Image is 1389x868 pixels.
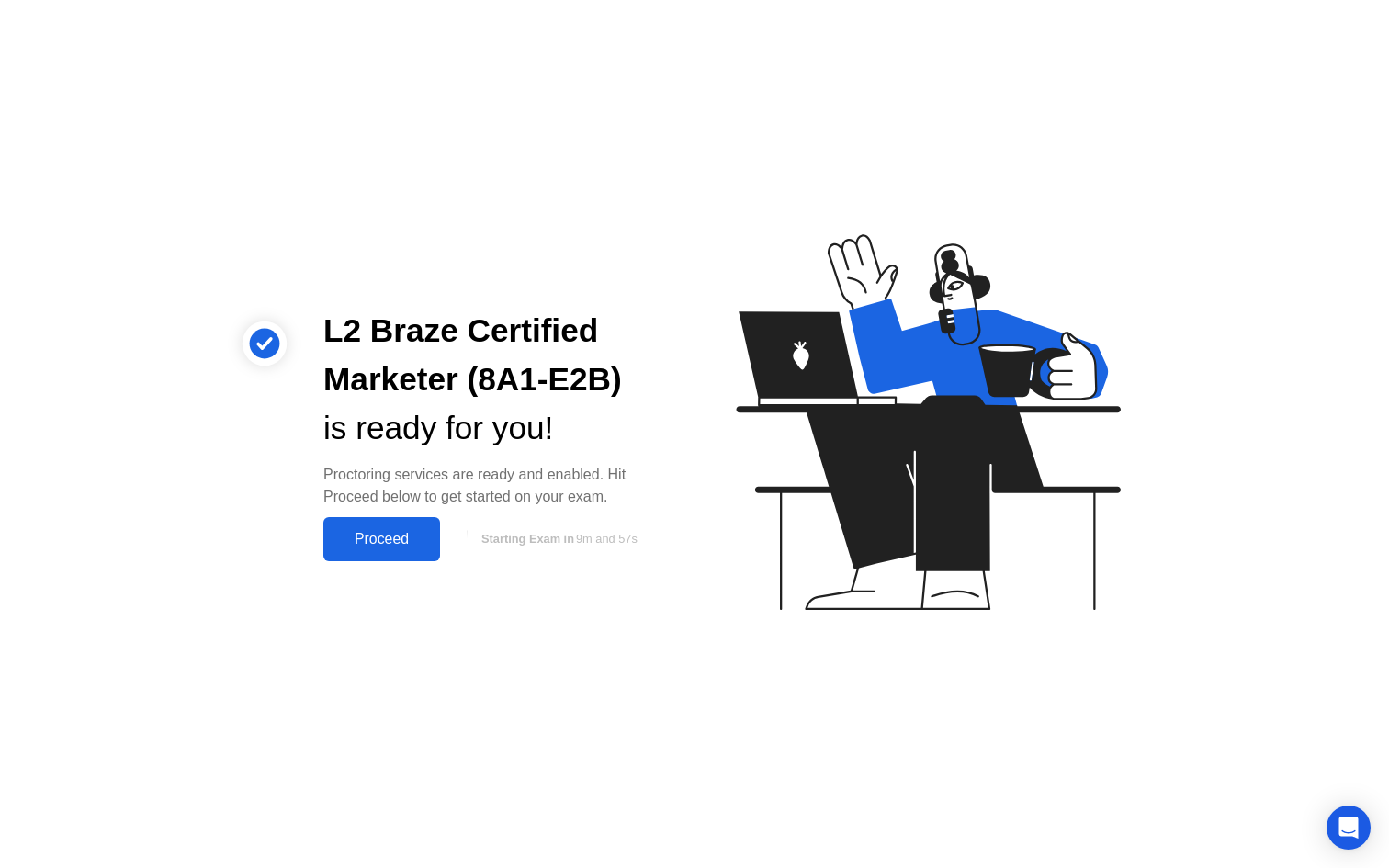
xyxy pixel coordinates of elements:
div: Proctoring services are ready and enabled. Hit Proceed below to get started on your exam. [323,464,665,508]
button: Proceed [323,517,440,561]
div: Open Intercom Messenger [1327,806,1371,850]
div: is ready for you! [323,404,665,453]
span: 9m and 57s [576,532,638,546]
button: Starting Exam in9m and 57s [449,522,665,557]
div: Proceed [329,531,435,547]
div: L2 Braze Certified Marketer (8A1-E2B) [323,307,665,404]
